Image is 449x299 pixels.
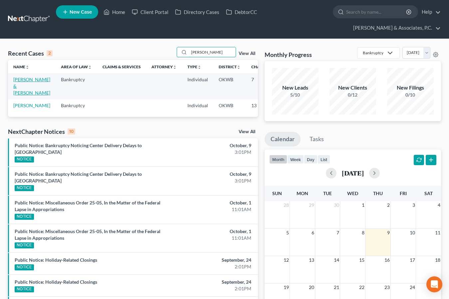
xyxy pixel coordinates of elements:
span: Mon [297,190,308,196]
div: New Leads [272,84,319,92]
a: Public Notice: Bankruptcy Noticing Center Delivery Delays to [GEOGRAPHIC_DATA] [15,143,142,155]
button: week [287,155,304,164]
span: 6 [311,229,315,237]
span: 9 [386,229,390,237]
span: 10 [409,229,416,237]
span: 24 [409,283,416,291]
td: Individual [182,99,213,112]
a: Area of Lawunfold_more [61,64,92,69]
td: OKWB [213,73,246,99]
span: 30 [333,201,340,209]
span: 13 [308,256,315,264]
h3: Monthly Progress [265,51,312,59]
div: 0/12 [330,92,376,98]
div: 2:01PM [177,263,251,270]
div: October, 1 [177,199,251,206]
a: Typeunfold_more [187,64,201,69]
span: 5 [286,229,290,237]
i: unfold_more [237,65,241,69]
span: 8 [361,229,365,237]
a: [PERSON_NAME] & Associates, P.C. [350,22,441,34]
a: View All [239,130,255,134]
a: Directory Cases [172,6,223,18]
span: 12 [283,256,290,264]
i: unfold_more [25,65,29,69]
div: Open Intercom Messenger [426,276,442,292]
a: Public Notice: Miscellaneous Order 25-05, In the Matter of the Federal Lapse in Appropriations [15,200,160,212]
div: 0/10 [387,92,434,98]
span: Wed [347,190,358,196]
a: View All [239,51,255,56]
div: 2 [47,50,53,56]
span: 15 [358,256,365,264]
td: 13 [246,99,279,112]
span: 17 [409,256,416,264]
a: Public Notice: Holiday-Related Closings [15,279,97,285]
i: unfold_more [173,65,177,69]
span: 3 [412,201,416,209]
span: 23 [384,283,390,291]
td: OKWB [213,99,246,112]
span: 28 [283,201,290,209]
div: 5/10 [272,92,319,98]
span: Thu [373,190,383,196]
div: 3:01PM [177,149,251,155]
th: Claims & Services [97,60,146,73]
a: Calendar [265,132,301,147]
a: Tasks [304,132,330,147]
input: Search by name... [346,6,407,18]
span: 22 [358,283,365,291]
i: unfold_more [197,65,201,69]
span: 20 [308,283,315,291]
div: 10 [68,129,75,135]
div: October, 9 [177,171,251,177]
div: October, 1 [177,228,251,235]
a: Attorneyunfold_more [151,64,177,69]
div: Bankruptcy [363,50,383,56]
div: NOTICE [15,156,34,162]
div: NOTICE [15,242,34,248]
span: 21 [333,283,340,291]
span: Sat [424,190,433,196]
i: unfold_more [88,65,92,69]
span: 29 [308,201,315,209]
span: 16 [384,256,390,264]
button: month [269,155,287,164]
a: Public Notice: Miscellaneous Order 25-05, In the Matter of the Federal Lapse in Appropriations [15,228,160,241]
div: September, 24 [177,279,251,285]
h2: [DATE] [342,169,364,176]
span: 11 [434,229,441,237]
a: [PERSON_NAME] [13,103,50,108]
a: Public Notice: Holiday-Related Closings [15,257,97,263]
td: 7 [246,73,279,99]
div: 11:01AM [177,235,251,241]
div: Recent Cases [8,49,53,57]
td: Bankruptcy [56,99,97,112]
button: day [304,155,318,164]
input: Search by name... [189,47,236,57]
div: NextChapter Notices [8,128,75,136]
div: 11:01AM [177,206,251,213]
div: September, 24 [177,257,251,263]
button: list [318,155,330,164]
div: 3:01PM [177,177,251,184]
div: New Clients [330,84,376,92]
div: NOTICE [15,214,34,220]
span: 18 [434,256,441,264]
span: New Case [70,10,92,15]
div: NOTICE [15,185,34,191]
a: Home [100,6,128,18]
a: Help [418,6,441,18]
td: Individual [182,73,213,99]
span: 2 [386,201,390,209]
span: Sun [272,190,282,196]
a: [PERSON_NAME] & [PERSON_NAME] [13,77,50,96]
span: 19 [283,283,290,291]
a: Public Notice: Bankruptcy Noticing Center Delivery Delays to [GEOGRAPHIC_DATA] [15,171,142,183]
span: 1 [361,201,365,209]
div: October, 9 [177,142,251,149]
span: 14 [333,256,340,264]
div: NOTICE [15,264,34,270]
a: Nameunfold_more [13,64,29,69]
div: NOTICE [15,286,34,292]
